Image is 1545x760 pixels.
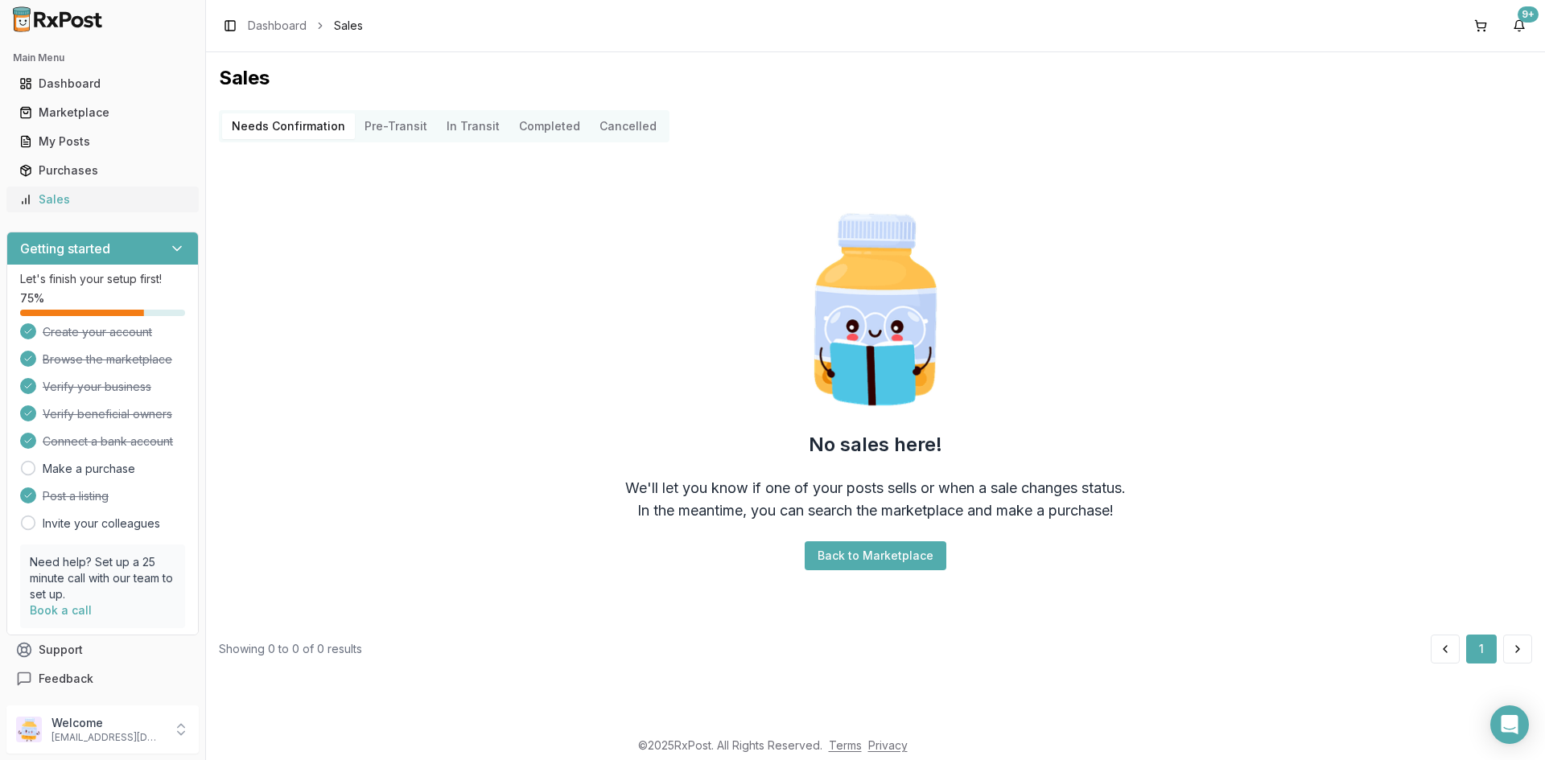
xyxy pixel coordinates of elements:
button: Completed [509,113,590,139]
span: Browse the marketplace [43,351,172,368]
p: [EMAIL_ADDRESS][DOMAIN_NAME] [51,731,163,744]
button: Pre-Transit [355,113,437,139]
div: My Posts [19,134,186,150]
a: Dashboard [13,69,192,98]
button: Dashboard [6,71,199,97]
button: Cancelled [590,113,666,139]
a: Sales [13,185,192,214]
span: Feedback [39,671,93,687]
a: Privacy [868,738,908,752]
a: Marketplace [13,98,192,127]
button: Purchases [6,158,199,183]
button: Feedback [6,664,199,693]
a: Invite your colleagues [43,516,160,532]
button: Needs Confirmation [222,113,355,139]
p: Let's finish your setup first! [20,271,185,287]
button: 1 [1466,635,1497,663]
div: Open Intercom Messenger [1490,705,1529,744]
button: 9+ [1506,13,1532,39]
span: Verify your business [43,379,151,395]
div: We'll let you know if one of your posts sells or when a sale changes status. [625,477,1126,499]
h2: No sales here! [809,432,942,458]
div: Purchases [19,162,186,179]
button: My Posts [6,129,199,154]
a: Make a purchase [43,461,135,477]
a: Book a call [30,603,92,617]
button: Marketplace [6,100,199,125]
div: 9+ [1518,6,1539,23]
span: Create your account [43,324,152,340]
button: Sales [6,187,199,212]
span: Post a listing [43,488,109,504]
h1: Sales [219,65,1532,91]
div: Showing 0 to 0 of 0 results [219,641,362,657]
div: In the meantime, you can search the marketplace and make a purchase! [637,499,1114,522]
span: Verify beneficial owners [43,406,172,422]
a: Terms [829,738,862,752]
img: Smart Pill Bottle [772,207,978,413]
a: Purchases [13,156,192,185]
span: 75 % [20,290,44,306]
button: Back to Marketplace [805,541,946,570]
span: Sales [334,18,363,34]
h3: Getting started [20,239,110,258]
img: User avatar [16,717,42,742]
p: Need help? Set up a 25 minute call with our team to set up. [30,554,175,602]
div: Dashboard [19,76,186,92]
a: My Posts [13,127,192,156]
nav: breadcrumb [248,18,363,34]
p: Welcome [51,715,163,731]
a: Dashboard [248,18,307,34]
div: Sales [19,191,186,207]
img: RxPost Logo [6,6,109,32]
button: In Transit [437,113,509,139]
h2: Main Menu [13,51,192,64]
div: Marketplace [19,105,186,121]
button: Support [6,635,199,664]
span: Connect a bank account [43,433,173,450]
